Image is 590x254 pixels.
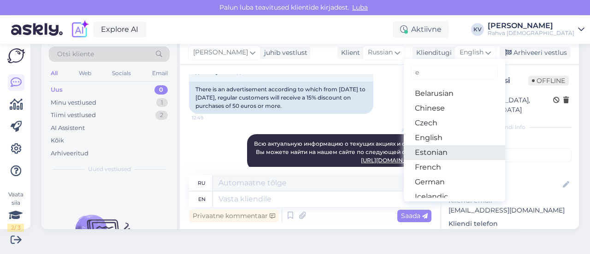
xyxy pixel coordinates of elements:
input: Kirjuta, millist tag'i otsid [411,65,498,80]
p: Kliendi telefon [448,219,572,229]
span: Russian [368,47,393,58]
span: English [460,47,484,58]
div: 0 [154,85,168,95]
img: Askly Logo [7,48,25,63]
span: Всю актуальную информацию о текущих акциях и скидках Вы можете найти на нашем сайте по следующей ... [254,140,426,164]
input: Lisa nimi [449,180,561,190]
div: Email [150,67,170,79]
div: Rahva [DEMOGRAPHIC_DATA] [488,30,574,37]
a: [URL][DOMAIN_NAME] [361,157,425,164]
div: Tiimi vestlused [51,111,96,120]
span: 12:49 [192,114,226,121]
a: English [404,130,505,145]
div: ru [198,175,206,191]
div: juhib vestlust [260,48,307,58]
a: Estonian [404,145,505,160]
input: Lisa tag [448,148,572,162]
div: Kliendi info [448,123,572,131]
a: Explore AI [93,22,146,37]
div: 2 [155,111,168,120]
div: Socials [110,67,133,79]
a: Icelandic [404,189,505,204]
a: Czech [404,116,505,130]
span: AI Assistent [394,127,429,134]
div: en [198,191,206,207]
div: Küsi telefoninumbrit [448,229,523,241]
div: AI Assistent [51,124,85,133]
div: Arhiveeri vestlus [500,47,571,59]
div: Arhiveeritud [51,149,88,158]
a: Belarusian [404,86,505,101]
p: Kliendi nimi [448,166,572,176]
div: Privaatne kommentaar [189,210,279,222]
a: Chinese [404,101,505,116]
a: [PERSON_NAME]Rahva [DEMOGRAPHIC_DATA] [488,22,584,37]
div: Klienditugi [413,48,452,58]
span: [PERSON_NAME] [193,47,248,58]
div: [PERSON_NAME] [488,22,574,30]
div: Kõik [51,136,64,145]
div: Web [77,67,93,79]
p: Kliendi tag'id [448,137,572,147]
div: 1 [156,98,168,107]
span: Saada [401,212,428,220]
div: 2 / 3 [7,224,24,232]
div: All [49,67,59,79]
p: [EMAIL_ADDRESS][DOMAIN_NAME] [448,206,572,215]
a: German [404,175,505,189]
div: Minu vestlused [51,98,96,107]
span: Offline [528,76,569,86]
div: Uus [51,85,63,95]
p: Kliendi email [448,196,572,206]
a: French [404,160,505,175]
span: Otsi kliente [57,49,94,59]
div: Klient [337,48,360,58]
img: explore-ai [70,20,89,39]
div: There is an advertisement according to which from [DATE] to [DATE], regular customers will receiv... [189,82,373,114]
div: KV [471,23,484,36]
span: Uued vestlused [88,165,131,173]
div: Aktiivne [393,21,449,38]
div: Vaata siia [7,190,24,232]
span: Luba [349,3,371,12]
